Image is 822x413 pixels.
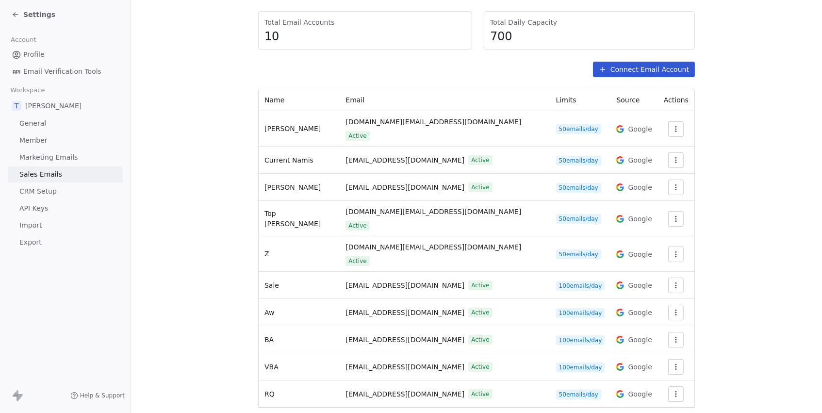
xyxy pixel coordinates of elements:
[345,335,464,345] span: [EMAIL_ADDRESS][DOMAIN_NAME]
[628,389,652,399] span: Google
[264,29,466,44] span: 10
[556,249,601,259] span: 50 emails/day
[345,362,464,372] span: [EMAIL_ADDRESS][DOMAIN_NAME]
[593,62,695,77] button: Connect Email Account
[468,281,492,290] span: Active
[23,10,55,19] span: Settings
[264,210,321,228] span: Top [PERSON_NAME]
[264,250,269,258] span: Z
[264,336,274,344] span: BA
[468,155,492,165] span: Active
[556,96,576,104] span: Limits
[23,50,45,60] span: Profile
[345,281,464,291] span: [EMAIL_ADDRESS][DOMAIN_NAME]
[264,183,321,191] span: [PERSON_NAME]
[468,362,492,372] span: Active
[490,29,689,44] span: 700
[628,214,652,224] span: Google
[12,10,55,19] a: Settings
[556,183,601,193] span: 50 emails/day
[628,182,652,192] span: Google
[345,155,464,165] span: [EMAIL_ADDRESS][DOMAIN_NAME]
[628,308,652,317] span: Google
[19,203,48,214] span: API Keys
[6,83,49,98] span: Workspace
[19,152,78,163] span: Marketing Emails
[345,221,369,231] span: Active
[556,156,601,165] span: 50 emails/day
[8,234,123,250] a: Export
[556,363,605,372] span: 100 emails/day
[264,125,321,132] span: [PERSON_NAME]
[345,308,464,318] span: [EMAIL_ADDRESS][DOMAIN_NAME]
[468,389,492,399] span: Active
[628,249,652,259] span: Google
[345,207,521,217] span: [DOMAIN_NAME][EMAIL_ADDRESS][DOMAIN_NAME]
[345,242,521,252] span: [DOMAIN_NAME][EMAIL_ADDRESS][DOMAIN_NAME]
[264,156,313,164] span: Current Namis
[12,101,21,111] span: T
[19,169,62,180] span: Sales Emails
[490,17,689,27] span: Total Daily Capacity
[70,392,125,399] a: Help & Support
[264,309,274,316] span: Aw
[468,182,492,192] span: Active
[345,389,464,399] span: [EMAIL_ADDRESS][DOMAIN_NAME]
[264,390,275,398] span: RQ
[628,362,652,372] span: Google
[8,64,123,80] a: Email Verification Tools
[19,237,42,248] span: Export
[8,116,123,132] a: General
[628,281,652,290] span: Google
[25,101,82,111] span: [PERSON_NAME]
[19,135,48,146] span: Member
[556,281,605,291] span: 100 emails/day
[19,118,46,129] span: General
[628,155,652,165] span: Google
[6,33,40,47] span: Account
[8,200,123,216] a: API Keys
[556,390,601,399] span: 50 emails/day
[556,214,601,224] span: 50 emails/day
[345,131,369,141] span: Active
[8,166,123,182] a: Sales Emails
[556,124,601,134] span: 50 emails/day
[8,47,123,63] a: Profile
[8,183,123,199] a: CRM Setup
[264,17,466,27] span: Total Email Accounts
[468,335,492,345] span: Active
[8,149,123,165] a: Marketing Emails
[664,96,689,104] span: Actions
[556,308,605,318] span: 100 emails/day
[264,96,284,104] span: Name
[616,96,640,104] span: Source
[8,132,123,149] a: Member
[345,117,521,127] span: [DOMAIN_NAME][EMAIL_ADDRESS][DOMAIN_NAME]
[264,363,279,371] span: VBA
[345,96,364,104] span: Email
[628,335,652,345] span: Google
[556,335,605,345] span: 100 emails/day
[8,217,123,233] a: Import
[345,256,369,266] span: Active
[345,182,464,193] span: [EMAIL_ADDRESS][DOMAIN_NAME]
[468,308,492,317] span: Active
[23,66,101,77] span: Email Verification Tools
[19,186,57,197] span: CRM Setup
[264,281,279,289] span: Sale
[80,392,125,399] span: Help & Support
[628,124,652,134] span: Google
[19,220,42,231] span: Import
